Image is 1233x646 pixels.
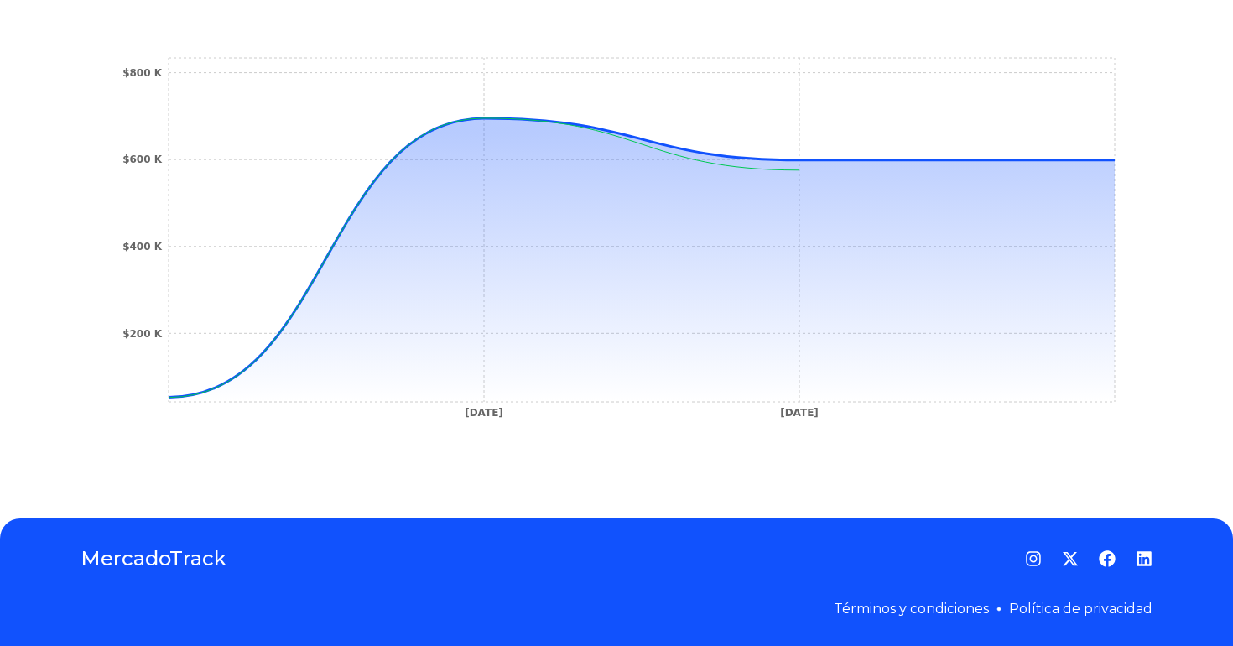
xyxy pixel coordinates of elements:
[122,67,163,79] tspan: $800 K
[780,407,819,419] tspan: [DATE]
[81,545,226,572] a: MercadoTrack
[122,328,163,340] tspan: $200 K
[465,407,503,419] tspan: [DATE]
[1136,550,1152,567] a: LinkedIn
[1099,550,1116,567] a: Facebook
[122,241,163,253] tspan: $400 K
[122,154,163,165] tspan: $600 K
[1062,550,1079,567] a: Twitter
[1025,550,1042,567] a: Instagram
[834,601,989,617] a: Términos y condiciones
[1009,601,1152,617] a: Política de privacidad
